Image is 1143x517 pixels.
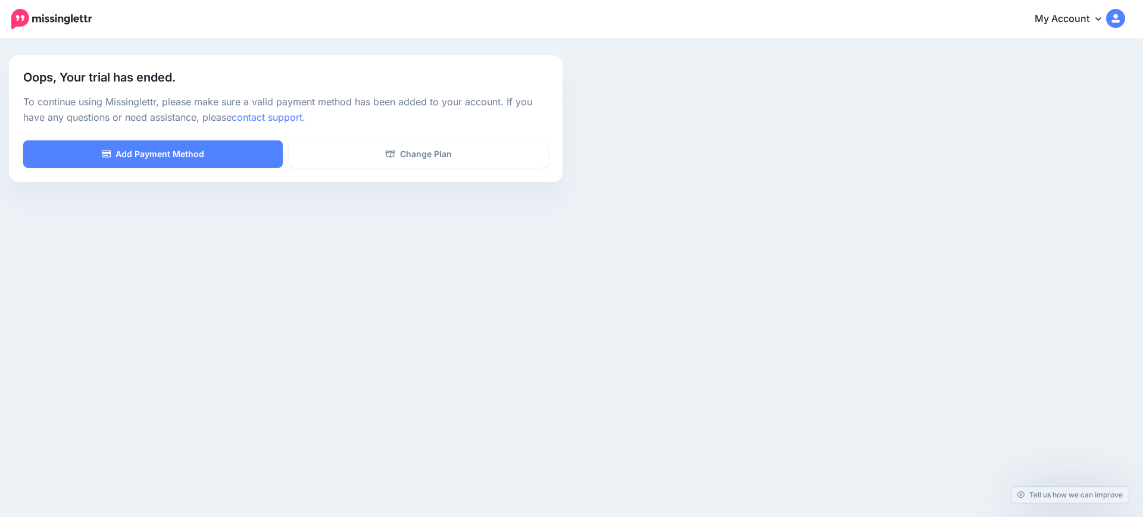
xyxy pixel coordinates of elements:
a: Change Plan [289,140,548,168]
h3: Oops, Your trial has ended. [23,70,548,86]
p: To continue using Missinglettr, please make sure a valid payment method has been added to your ac... [23,95,548,126]
a: contact support [232,111,302,123]
img: Missinglettr [11,9,92,29]
a: Add Payment Method [23,140,283,168]
a: Tell us how we can improve [1011,487,1129,503]
a: My Account [1023,5,1125,34]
